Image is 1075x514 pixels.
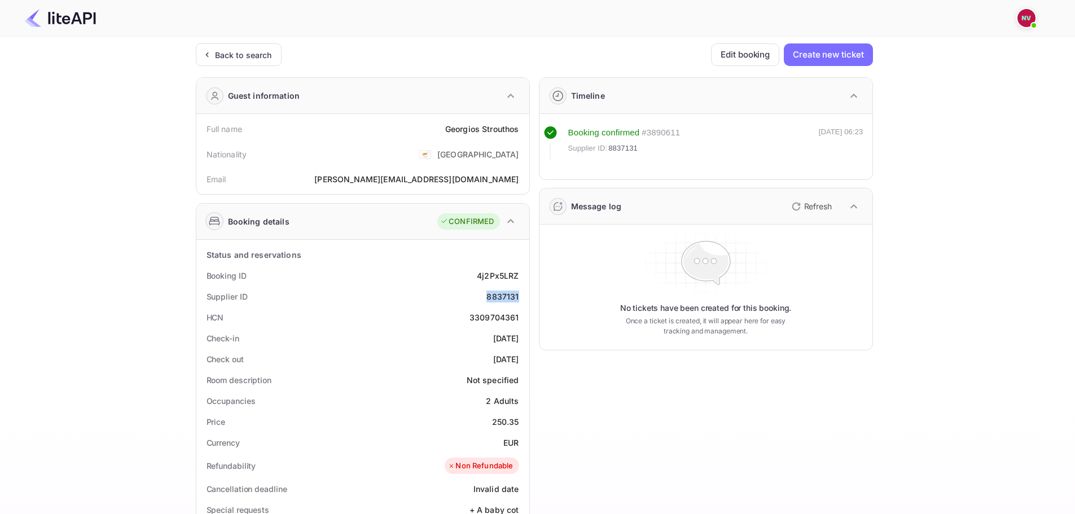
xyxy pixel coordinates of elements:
[571,200,622,212] div: Message log
[25,9,96,27] img: LiteAPI Logo
[1017,9,1035,27] img: Nicholas Valbusa
[207,148,247,160] div: Nationality
[486,291,519,302] div: 8837131
[228,216,289,227] div: Booking details
[493,332,519,344] div: [DATE]
[440,216,494,227] div: CONFIRMED
[804,200,832,212] p: Refresh
[215,49,272,61] div: Back to search
[486,395,519,407] div: 2 Adults
[642,126,680,139] div: # 3890611
[207,311,224,323] div: HCN
[207,395,256,407] div: Occupancies
[207,483,287,495] div: Cancellation deadline
[473,483,519,495] div: Invalid date
[447,460,513,472] div: Non Refundable
[620,302,792,314] p: No tickets have been created for this booking.
[207,173,226,185] div: Email
[492,416,519,428] div: 250.35
[207,460,256,472] div: Refundability
[503,437,519,449] div: EUR
[711,43,779,66] button: Edit booking
[314,173,519,185] div: [PERSON_NAME][EMAIL_ADDRESS][DOMAIN_NAME]
[785,197,836,216] button: Refresh
[477,270,519,282] div: 4j2Px5LRZ
[470,311,519,323] div: 3309704361
[437,148,519,160] div: [GEOGRAPHIC_DATA]
[617,316,795,336] p: Once a ticket is created, it will appear here for easy tracking and management.
[784,43,872,66] button: Create new ticket
[493,353,519,365] div: [DATE]
[207,374,271,386] div: Room description
[228,90,300,102] div: Guest information
[207,249,301,261] div: Status and reservations
[568,126,640,139] div: Booking confirmed
[207,332,239,344] div: Check-in
[819,126,863,159] div: [DATE] 06:23
[207,123,242,135] div: Full name
[207,416,226,428] div: Price
[207,270,247,282] div: Booking ID
[571,90,605,102] div: Timeline
[419,144,432,164] span: United States
[445,123,519,135] div: Georgios Strouthos
[568,143,608,154] span: Supplier ID:
[207,437,240,449] div: Currency
[207,291,248,302] div: Supplier ID
[608,143,638,154] span: 8837131
[467,374,519,386] div: Not specified
[207,353,244,365] div: Check out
